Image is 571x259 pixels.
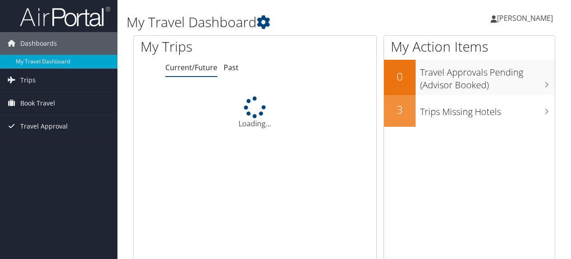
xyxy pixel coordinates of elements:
h2: 3 [384,102,416,117]
h1: My Action Items [384,37,555,56]
a: Past [224,62,239,72]
h2: 0 [384,69,416,84]
a: [PERSON_NAME] [491,5,562,32]
span: Book Travel [20,92,55,115]
h1: My Travel Dashboard [126,13,417,32]
a: Current/Future [165,62,217,72]
span: Trips [20,69,36,91]
div: Loading... [134,96,376,129]
a: 0Travel Approvals Pending (Advisor Booked) [384,60,555,95]
span: [PERSON_NAME] [497,13,553,23]
span: Travel Approval [20,115,68,138]
h1: My Trips [140,37,268,56]
img: airportal-logo.png [20,6,110,27]
span: Dashboards [20,32,57,55]
h3: Travel Approvals Pending (Advisor Booked) [420,62,555,91]
a: 3Trips Missing Hotels [384,95,555,127]
h3: Trips Missing Hotels [420,101,555,118]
